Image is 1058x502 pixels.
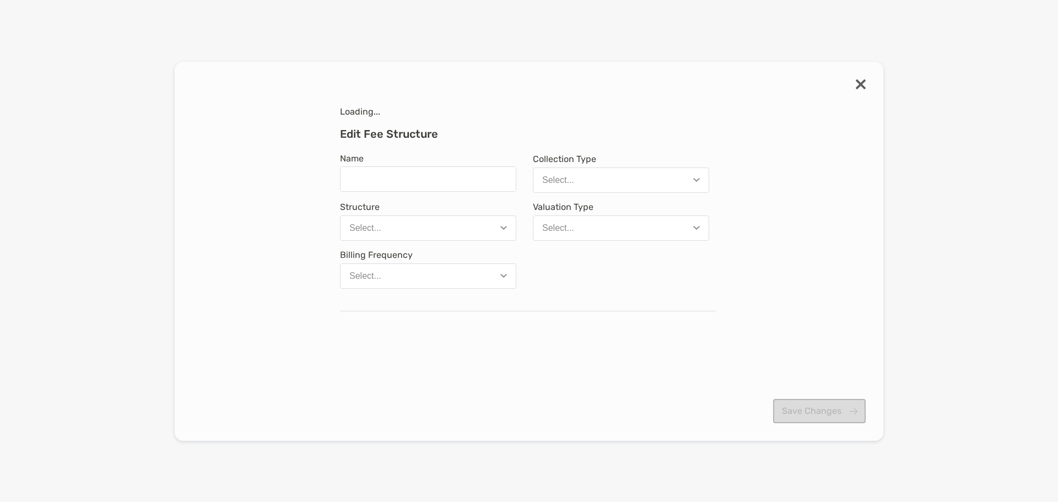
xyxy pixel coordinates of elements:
[500,274,507,278] img: Open dropdown arrow
[340,154,364,163] label: Name
[349,271,381,281] div: Select...
[533,202,709,212] span: Valuation Type
[500,226,507,230] img: Open dropdown arrow
[542,175,574,185] div: Select...
[340,263,516,289] button: Select...
[340,202,516,212] span: Structure
[693,226,700,230] img: Open dropdown arrow
[533,168,709,193] button: Select...
[856,79,866,89] img: close wizard
[693,178,700,182] img: Open dropdown arrow
[340,127,718,141] h3: Edit Fee Structure
[340,215,516,241] button: Select...
[340,105,718,118] p: Loading...
[542,223,574,233] div: Select...
[349,223,381,233] div: Select...
[533,154,709,164] span: Collection Type
[533,215,709,241] button: Select...
[340,250,516,260] span: Billing Frequency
